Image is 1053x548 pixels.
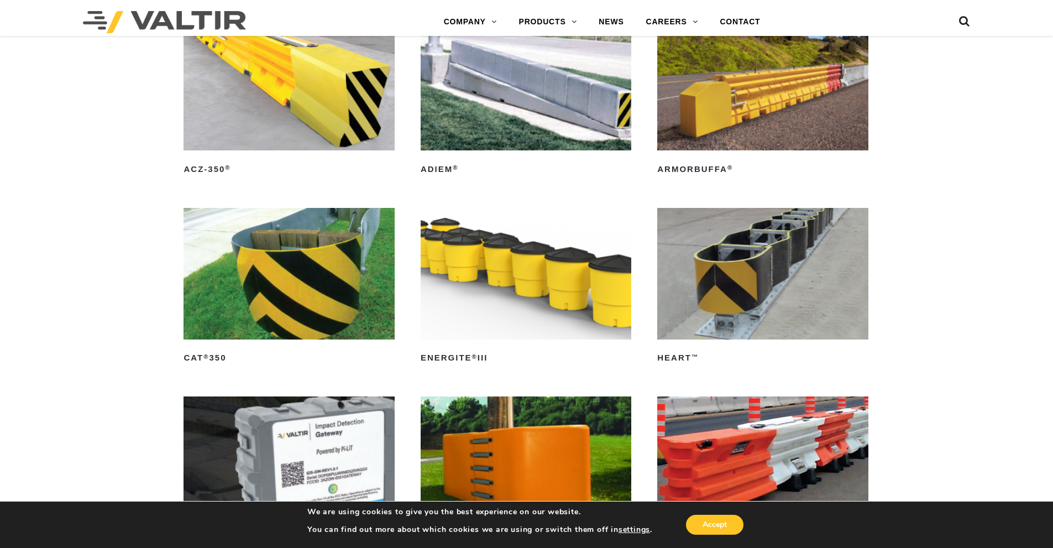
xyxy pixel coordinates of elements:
a: CAREERS [635,11,709,33]
h2: ACZ-350 [184,160,394,178]
sup: ® [727,164,733,171]
button: Accept [686,515,743,535]
a: NEWS [588,11,635,33]
button: settings [619,525,650,535]
h2: ENERGITE III [421,349,631,367]
a: PRODUCTS [508,11,588,33]
p: We are using cookies to give you the best experience on our website. [307,507,652,517]
sup: ® [203,353,209,360]
p: You can find out more about which cookies we are using or switch them off in . [307,525,652,535]
a: ADIEM® [421,19,631,178]
a: HEART™ [657,208,868,367]
a: ArmorBuffa® [657,19,868,178]
a: COMPANY [433,11,508,33]
sup: ® [453,164,458,171]
sup: ™ [691,353,699,360]
h2: ADIEM [421,160,631,178]
img: Valtir [83,11,246,33]
a: CONTACT [709,11,771,33]
h2: CAT 350 [184,349,394,367]
sup: ® [225,164,230,171]
sup: ® [472,353,478,360]
a: CAT®350 [184,208,394,367]
h2: ArmorBuffa [657,160,868,178]
a: ACZ-350® [184,19,394,178]
h2: HEART [657,349,868,367]
a: ENERGITE®III [421,208,631,367]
